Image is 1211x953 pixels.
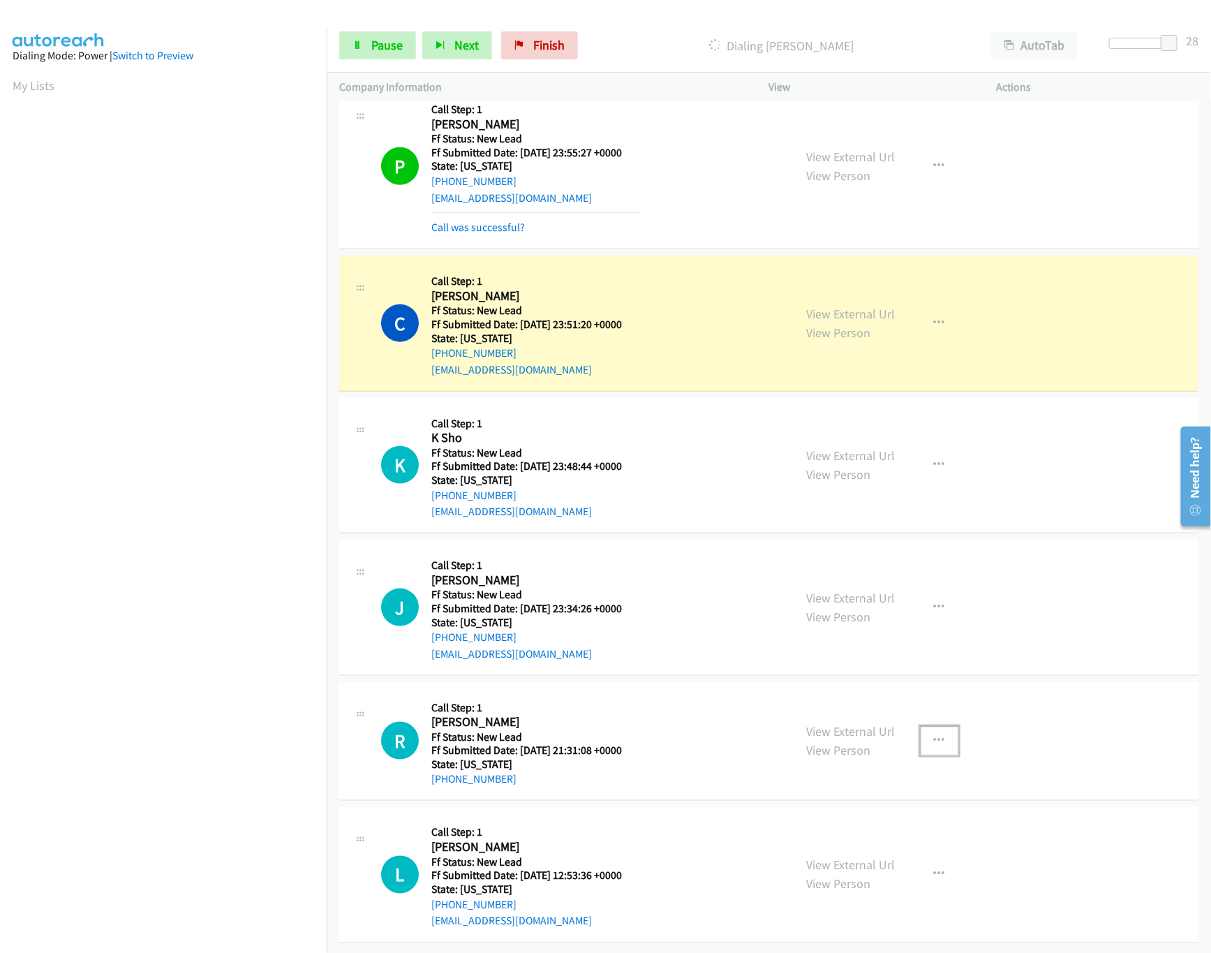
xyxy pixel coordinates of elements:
[431,318,639,332] h5: Ff Submitted Date: [DATE] 23:51:20 +0000
[431,840,639,856] h2: [PERSON_NAME]
[807,466,871,482] a: View Person
[422,31,492,59] button: Next
[381,589,419,626] h1: J
[807,857,896,873] a: View External Url
[381,856,419,894] h1: L
[431,572,639,589] h2: [PERSON_NAME]
[431,103,639,117] h5: Call Step: 1
[431,417,639,431] h5: Call Step: 1
[431,175,517,188] a: [PHONE_NUMBER]
[807,168,871,184] a: View Person
[533,37,565,53] span: Finish
[371,37,403,53] span: Pause
[991,31,1078,59] button: AutoTab
[501,31,578,59] a: Finish
[431,221,525,234] a: Call was successful?
[381,446,419,484] div: The call is yet to be attempted
[431,883,639,897] h5: State: [US_STATE]
[431,856,639,870] h5: Ff Status: New Lead
[339,79,744,96] p: Company Information
[381,722,419,760] h1: R
[431,363,592,376] a: [EMAIL_ADDRESS][DOMAIN_NAME]
[431,117,639,133] h2: [PERSON_NAME]
[431,602,639,616] h5: Ff Submitted Date: [DATE] 23:34:26 +0000
[431,869,639,883] h5: Ff Submitted Date: [DATE] 12:53:36 +0000
[807,149,896,165] a: View External Url
[807,306,896,322] a: View External Url
[431,773,517,786] a: [PHONE_NUMBER]
[431,616,639,630] h5: State: [US_STATE]
[339,31,416,59] a: Pause
[431,899,517,912] a: [PHONE_NUMBER]
[13,47,314,64] div: Dialing Mode: Power |
[431,146,639,160] h5: Ff Submitted Date: [DATE] 23:55:27 +0000
[13,77,54,94] a: My Lists
[431,304,639,318] h5: Ff Status: New Lead
[13,108,327,771] iframe: Dialpad
[431,915,592,928] a: [EMAIL_ADDRESS][DOMAIN_NAME]
[807,448,896,464] a: View External Url
[807,742,871,758] a: View Person
[431,159,639,173] h5: State: [US_STATE]
[454,37,479,53] span: Next
[431,332,639,346] h5: State: [US_STATE]
[431,714,639,730] h2: [PERSON_NAME]
[431,430,639,446] h2: K Sho
[381,856,419,894] div: The call is yet to be attempted
[112,49,193,62] a: Switch to Preview
[1171,421,1211,532] iframe: Resource Center
[431,274,639,288] h5: Call Step: 1
[807,876,871,892] a: View Person
[381,446,419,484] h1: K
[431,826,639,840] h5: Call Step: 1
[431,630,517,644] a: [PHONE_NUMBER]
[431,288,639,304] h2: [PERSON_NAME]
[769,79,972,96] p: View
[807,325,871,341] a: View Person
[996,79,1198,96] p: Actions
[431,132,639,146] h5: Ff Status: New Lead
[431,588,639,602] h5: Ff Status: New Lead
[431,559,639,572] h5: Call Step: 1
[807,609,871,625] a: View Person
[431,744,639,758] h5: Ff Submitted Date: [DATE] 21:31:08 +0000
[431,346,517,360] a: [PHONE_NUMBER]
[431,758,639,771] h5: State: [US_STATE]
[431,191,592,205] a: [EMAIL_ADDRESS][DOMAIN_NAME]
[431,489,517,502] a: [PHONE_NUMBER]
[1186,31,1198,50] div: 28
[431,446,639,460] h5: Ff Status: New Lead
[381,304,419,342] h1: C
[807,723,896,739] a: View External Url
[431,730,639,744] h5: Ff Status: New Lead
[597,36,966,55] p: Dialing [PERSON_NAME]
[431,701,639,715] h5: Call Step: 1
[431,473,639,487] h5: State: [US_STATE]
[431,459,639,473] h5: Ff Submitted Date: [DATE] 23:48:44 +0000
[431,505,592,518] a: [EMAIL_ADDRESS][DOMAIN_NAME]
[381,147,419,185] h1: P
[807,590,896,606] a: View External Url
[381,589,419,626] div: The call is yet to be attempted
[381,722,419,760] div: The call is yet to be attempted
[431,647,592,660] a: [EMAIL_ADDRESS][DOMAIN_NAME]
